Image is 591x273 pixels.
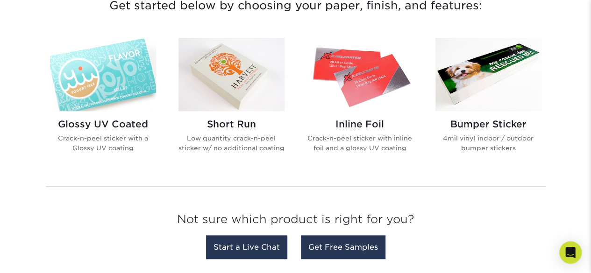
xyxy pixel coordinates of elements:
p: Crack-n-peel sticker with a Glossy UV coating [50,133,156,153]
a: Get Free Samples [301,235,385,259]
a: Glossy UV Coated Stickers Glossy UV Coated Crack-n-peel sticker with a Glossy UV coating [50,38,156,168]
h2: Glossy UV Coated [50,119,156,130]
a: Inline Foil Stickers Inline Foil Crack-n-peel sticker with inline foil and a glossy UV coating [307,38,413,168]
img: Bumper Sticker Stickers [435,38,541,111]
a: Bumper Sticker Stickers Bumper Sticker 4mil vinyl indoor / outdoor bumper stickers [435,38,541,168]
h2: Short Run [178,119,285,130]
p: Crack-n-peel sticker with inline foil and a glossy UV coating [307,133,413,153]
h2: Bumper Sticker [435,119,541,130]
h3: Not sure which product is right for you? [46,205,546,238]
p: 4mil vinyl indoor / outdoor bumper stickers [435,133,541,153]
img: Short Run Stickers [178,38,285,111]
img: Inline Foil Stickers [307,38,413,111]
div: Open Intercom Messenger [559,241,582,264]
img: Glossy UV Coated Stickers [50,38,156,111]
p: Low quantity crack-n-peel sticker w/ no additional coating [178,133,285,153]
h2: Inline Foil [307,119,413,130]
a: Short Run Stickers Short Run Low quantity crack-n-peel sticker w/ no additional coating [178,38,285,168]
iframe: Google Customer Reviews [2,245,79,270]
a: Start a Live Chat [206,235,287,259]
